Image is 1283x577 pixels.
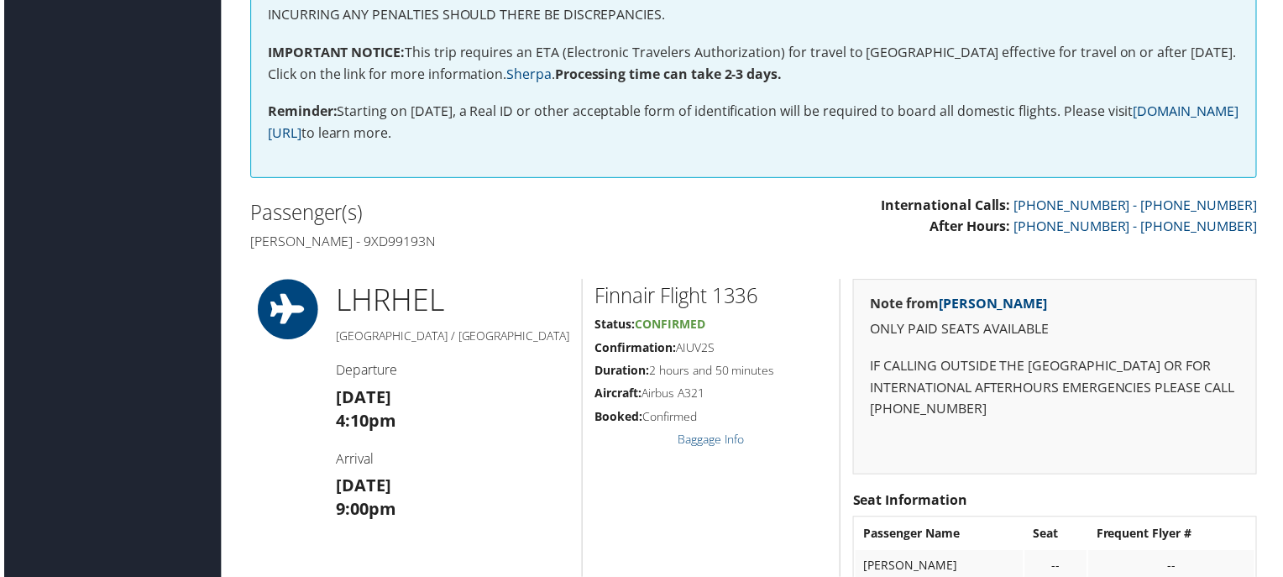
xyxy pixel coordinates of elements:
h4: Arrival [334,452,568,470]
a: [PHONE_NUMBER] - [PHONE_NUMBER] [1016,218,1260,237]
p: IF CALLING OUTSIDE THE [GEOGRAPHIC_DATA] OR FOR INTERNATIONAL AFTERHOURS EMERGENCIES PLEASE CALL ... [872,358,1243,422]
h5: Airbus A321 [594,387,828,404]
strong: Status: [594,317,635,333]
th: Passenger Name [856,522,1025,552]
h5: 2 hours and 50 minutes [594,365,828,381]
a: [PHONE_NUMBER] - [PHONE_NUMBER] [1016,197,1260,215]
a: Sherpa [505,65,551,83]
span: Confirmed [635,317,705,333]
strong: Note from [872,296,1050,314]
strong: Booked: [594,411,642,427]
strong: Reminder: [265,102,335,121]
th: Frequent Flyer # [1091,522,1258,552]
strong: 4:10pm [334,412,395,434]
strong: Processing time can take 2-3 days. [554,65,783,83]
th: Seat [1027,522,1089,552]
strong: Duration: [594,365,649,380]
div: -- [1099,561,1249,576]
h4: Departure [334,363,568,381]
strong: [DATE] [334,477,390,500]
a: [PERSON_NAME] [940,296,1050,314]
h2: Finnair Flight 1336 [594,283,828,312]
strong: [DATE] [334,388,390,411]
div: -- [1035,561,1081,576]
h1: LHR HEL [334,281,568,323]
p: Starting on [DATE], a Real ID or other acceptable form of identification will be required to boar... [265,102,1243,144]
strong: IMPORTANT NOTICE: [265,43,403,61]
h5: [GEOGRAPHIC_DATA] / [GEOGRAPHIC_DATA] [334,329,568,346]
h5: AIUV2S [594,341,828,358]
h4: [PERSON_NAME] - 9XD99193N [248,233,741,252]
strong: Seat Information [854,494,969,512]
p: This trip requires an ETA (Electronic Travelers Authorization) for travel to [GEOGRAPHIC_DATA] ef... [265,42,1243,85]
strong: After Hours: [931,218,1013,237]
h2: Passenger(s) [248,199,741,228]
a: [DOMAIN_NAME][URL] [265,102,1242,143]
strong: International Calls: [882,197,1013,215]
h5: Confirmed [594,411,828,428]
a: Baggage Info [678,433,745,449]
p: ONLY PAID SEATS AVAILABLE [872,320,1243,342]
strong: Aircraft: [594,387,641,403]
strong: Confirmation: [594,341,676,357]
strong: 9:00pm [334,501,395,523]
